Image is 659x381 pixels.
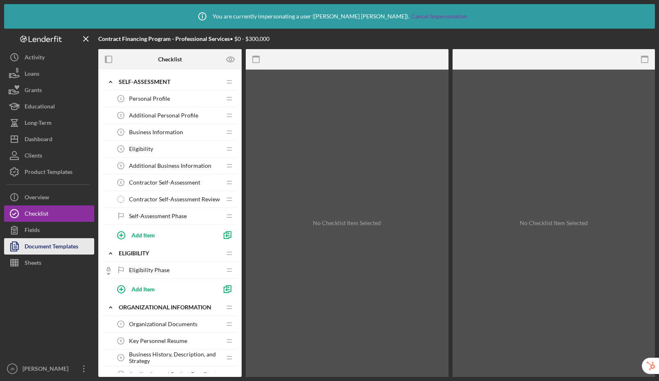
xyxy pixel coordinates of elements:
[120,356,122,360] tspan: 9
[119,79,221,85] div: Self-Assessment
[98,35,230,42] b: Contract Financing Program - Professional Services
[129,129,183,135] span: Business Information
[25,164,72,182] div: Product Templates
[111,281,217,297] button: Add Item
[111,227,217,243] button: Add Item
[25,147,42,166] div: Clients
[520,220,588,226] div: No Checklist Item Selected
[129,179,200,186] span: Contractor Self-Assessment
[25,65,39,84] div: Loans
[25,255,41,273] div: Sheets
[25,222,40,240] div: Fields
[4,222,94,238] button: Fields
[119,250,221,257] div: Eligibility
[4,238,94,255] button: Document Templates
[25,49,45,68] div: Activity
[129,95,170,102] span: Personal Profile
[4,131,94,147] button: Dashboard
[120,164,122,168] tspan: 5
[25,131,52,149] div: Dashboard
[20,361,74,379] div: [PERSON_NAME]
[192,6,467,27] div: You are currently impersonating a user ( [PERSON_NAME] [PERSON_NAME] ).
[4,147,94,164] button: Clients
[131,227,155,243] div: Add Item
[131,281,155,297] div: Add Item
[120,322,122,326] tspan: 7
[25,205,48,224] div: Checklist
[98,36,269,42] div: • $0 - $300,000
[129,338,187,344] span: Key Personnel Resume
[25,82,42,100] div: Grants
[120,147,122,151] tspan: 4
[411,13,467,20] a: Cancel Impersonation
[129,112,198,119] span: Additional Personal Profile
[4,65,94,82] button: Loans
[4,205,94,222] button: Checklist
[120,339,122,343] tspan: 8
[4,164,94,180] button: Product Templates
[119,372,123,376] tspan: 10
[158,56,182,63] b: Checklist
[4,98,94,115] button: Educational
[4,82,94,98] button: Grants
[4,115,94,131] button: Long-Term
[25,189,49,207] div: Overview
[129,371,217,378] span: Application and Project Fact Sheet
[4,255,94,271] button: Sheets
[129,213,187,219] span: Self-Assessment Phase
[129,162,211,169] span: Additional Business Information
[25,238,78,257] div: Document Templates
[313,220,381,226] div: No Checklist Item Selected
[4,49,94,65] button: Activity
[129,196,220,203] span: Contractor Self-Assessment Review
[120,130,122,134] tspan: 3
[4,361,94,377] button: JR[PERSON_NAME]
[25,98,55,117] div: Educational
[129,267,170,273] span: Eligibility Phase
[10,367,15,371] text: JR
[129,321,197,327] span: Organizational Documents
[129,146,153,152] span: Eligibility
[120,113,122,117] tspan: 2
[119,304,221,311] div: Organizational Information
[129,351,221,364] span: Business History, Description, and Strategy
[4,189,94,205] button: Overview
[120,180,122,185] tspan: 6
[25,115,52,133] div: Long-Term
[120,97,122,101] tspan: 1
